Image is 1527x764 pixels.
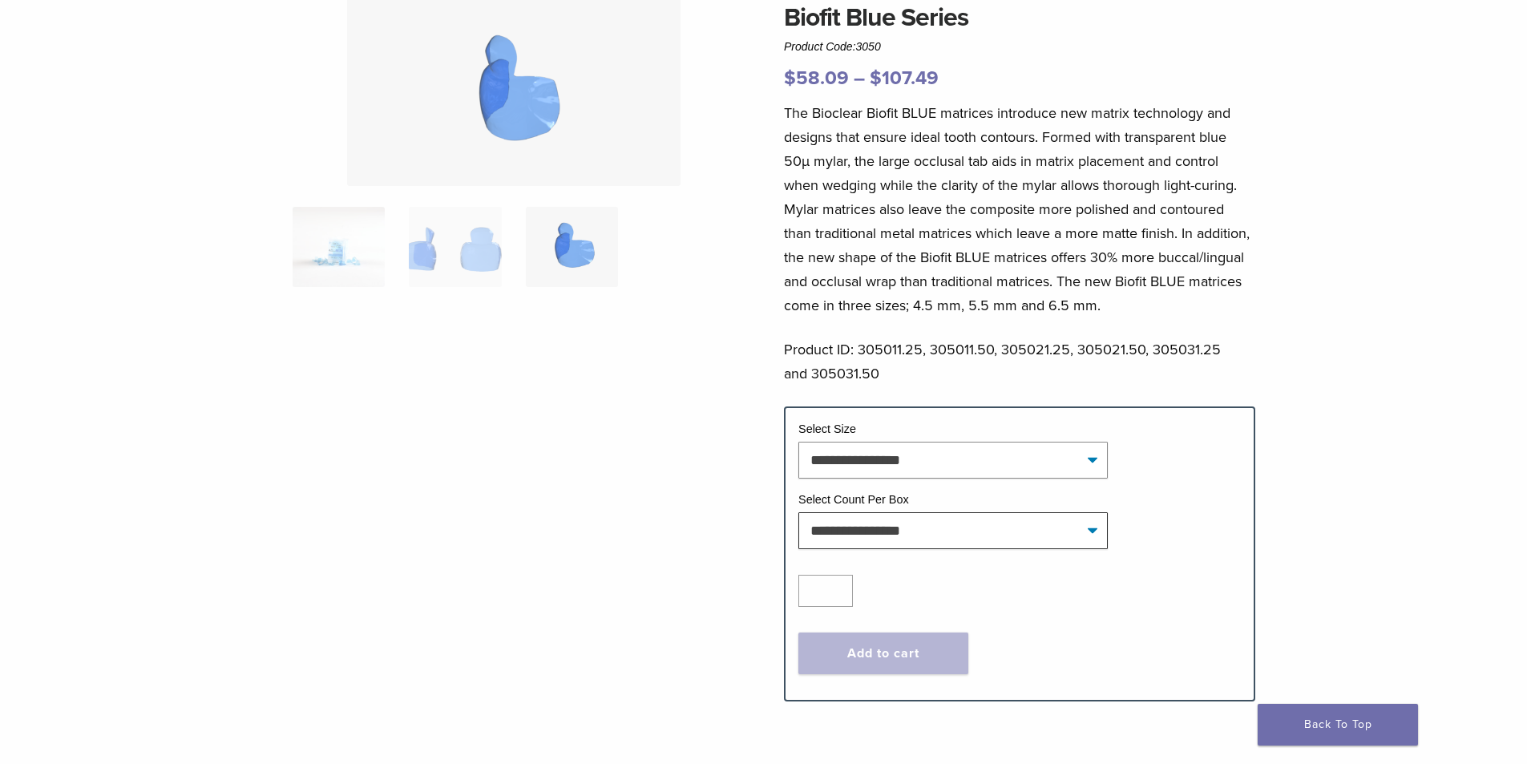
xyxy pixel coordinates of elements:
bdi: 107.49 [870,67,939,90]
bdi: 58.09 [784,67,849,90]
img: Biofit Blue Series - Image 2 [409,207,501,287]
p: Product ID: 305011.25, 305011.50, 305021.25, 305021.50, 305031.25 and 305031.50 [784,338,1255,386]
span: Product Code: [784,40,881,53]
label: Select Size [798,422,856,435]
span: $ [870,67,882,90]
p: The Bioclear Biofit BLUE matrices introduce new matrix technology and designs that ensure ideal t... [784,101,1255,317]
img: Biofit Blue Series - Image 3 [526,207,618,287]
a: Back To Top [1258,704,1418,746]
label: Select Count Per Box [798,493,909,506]
span: – [854,67,865,90]
img: Posterior-Biofit-BLUE-Series-Matrices-2-324x324.jpg [293,207,385,287]
button: Add to cart [798,633,968,674]
span: 3050 [856,40,881,53]
span: $ [784,67,796,90]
